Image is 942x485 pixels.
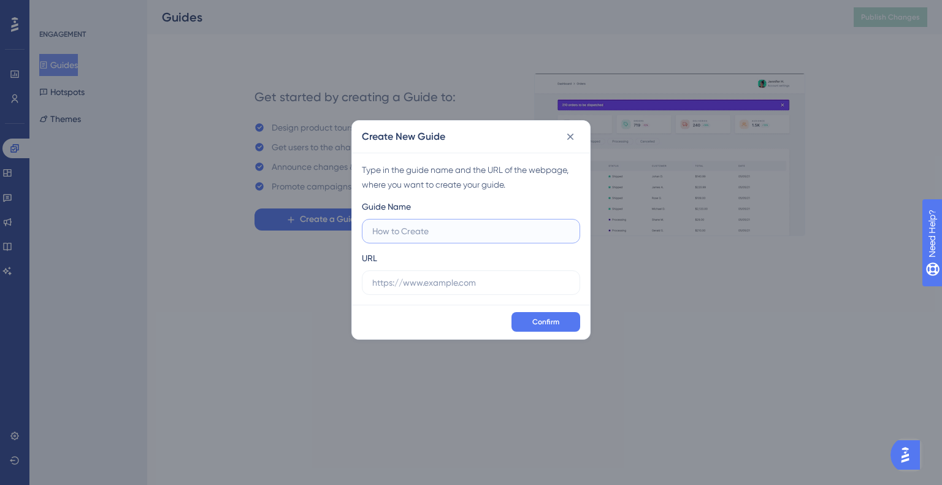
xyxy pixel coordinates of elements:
[372,276,570,289] input: https://www.example.com
[372,224,570,238] input: How to Create
[29,3,77,18] span: Need Help?
[362,199,411,214] div: Guide Name
[362,251,377,265] div: URL
[362,129,445,144] h2: Create New Guide
[362,162,580,192] div: Type in the guide name and the URL of the webpage, where you want to create your guide.
[532,317,559,327] span: Confirm
[890,437,927,473] iframe: UserGuiding AI Assistant Launcher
